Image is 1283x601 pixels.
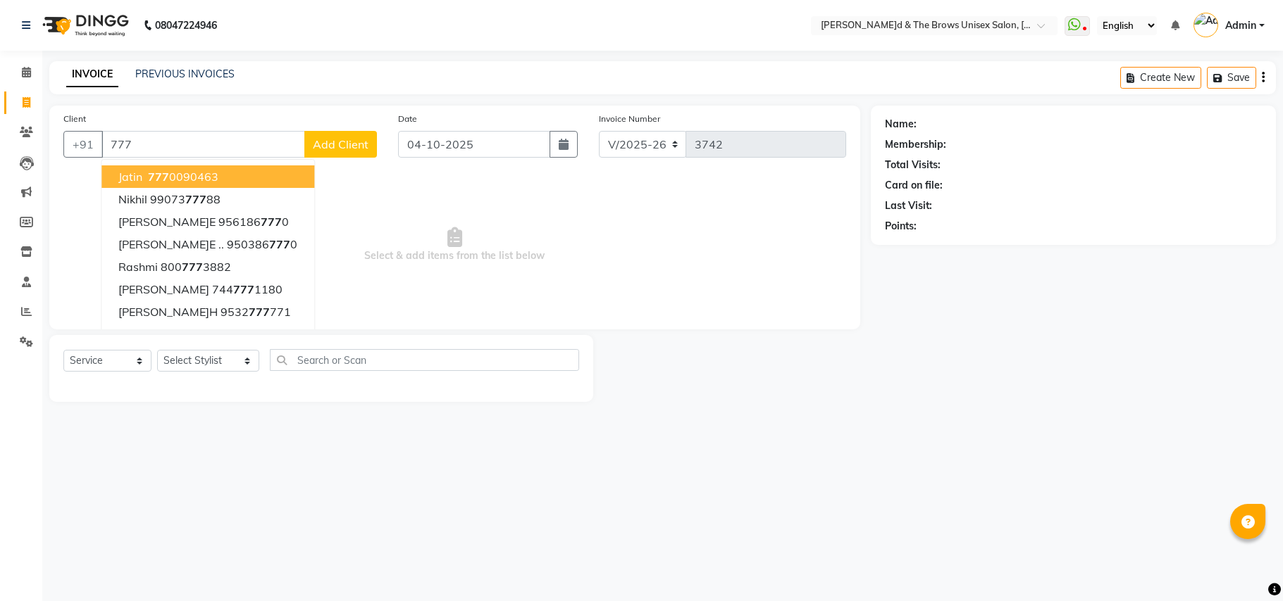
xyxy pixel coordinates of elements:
[118,327,147,341] span: Vikey
[212,282,283,296] ngb-highlight: 744 1180
[118,237,224,251] span: [PERSON_NAME]e ..
[118,215,216,229] span: [PERSON_NAME]e
[145,170,218,184] ngb-highlight: 0090463
[185,192,206,206] span: 777
[118,170,142,184] span: Jatin
[155,6,217,45] b: 08047224946
[885,178,943,193] div: Card on file:
[1120,67,1201,89] button: Create New
[63,175,846,315] span: Select & add items from the list below
[36,6,132,45] img: logo
[118,305,218,319] span: [PERSON_NAME]h
[182,260,203,274] span: 777
[218,215,289,229] ngb-highlight: 956186 0
[66,62,118,87] a: INVOICE
[171,327,192,341] span: 777
[1225,18,1256,33] span: Admin
[398,113,417,125] label: Date
[221,305,291,319] ngb-highlight: 9532 771
[118,282,209,296] span: [PERSON_NAME]
[885,198,932,213] div: Last Visit:
[599,113,660,125] label: Invoice Number
[313,137,368,151] span: Add Client
[1224,545,1269,587] iframe: chat widget
[63,131,103,158] button: +91
[885,137,946,152] div: Membership:
[304,131,377,158] button: Add Client
[269,237,290,251] span: 777
[1207,67,1256,89] button: Save
[63,113,86,125] label: Client
[101,131,305,158] input: Search by Name/Mobile/Email/Code
[148,170,169,184] span: 777
[150,192,221,206] ngb-highlight: 99073 88
[249,305,270,319] span: 777
[118,192,147,206] span: Nikhil
[135,68,235,80] a: PREVIOUS INVOICES
[118,260,158,274] span: Rashmi
[885,219,917,234] div: Points:
[227,237,297,251] ngb-highlight: 950386 0
[233,282,254,296] span: 777
[885,158,941,172] div: Total Visits:
[1194,13,1218,37] img: Admin
[270,349,579,371] input: Search or Scan
[261,215,282,229] span: 777
[161,260,231,274] ngb-highlight: 800 3882
[150,327,221,341] ngb-highlight: 800 7733
[885,117,917,132] div: Name:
